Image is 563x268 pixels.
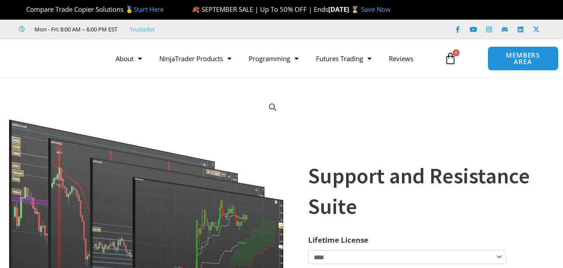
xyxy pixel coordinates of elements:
[32,24,117,34] span: Mon - Fri: 8:00 AM – 6:00 PM EST
[9,43,103,74] img: LogoAI | Affordable Indicators – NinjaTrader
[19,5,164,14] span: Compare Trade Copier Solutions 🥇
[151,48,240,69] a: NinjaTrader Products
[361,5,391,14] a: Save Now
[107,48,151,69] a: About
[265,100,281,115] a: View full-screen image gallery
[431,46,470,71] a: 0
[308,161,541,222] h1: Support and Resistance Suite
[240,48,307,69] a: Programming
[134,5,164,14] a: Start Here
[497,52,549,65] span: MEMBERS AREA
[308,235,368,245] label: Lifetime License
[380,48,422,69] a: Reviews
[107,48,439,69] nav: Menu
[487,46,559,71] a: MEMBERS AREA
[328,5,361,14] strong: [DATE] ⌛
[307,48,380,69] a: Futures Trading
[19,6,26,13] img: 🏆
[453,49,460,56] span: 0
[192,5,328,14] span: 🍂 SEPTEMBER SALE | Up To 50% OFF | Ends
[130,24,155,34] a: Trustpilot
